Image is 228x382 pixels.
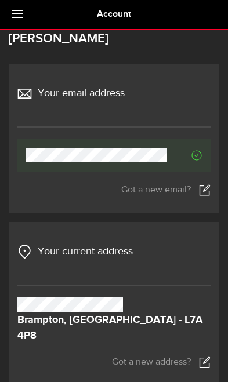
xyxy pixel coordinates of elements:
[17,184,211,196] a: Got a new email?
[38,244,133,260] span: Your current address
[167,150,202,161] span: Verified
[112,356,211,368] a: Got a new address?
[17,86,125,122] h3: Your email address
[17,312,211,344] strong: Brampton, [GEOGRAPHIC_DATA] - L7A 4P8
[9,5,44,39] button: Open LiveChat chat widget
[97,9,131,20] span: Account
[9,32,219,59] h3: [PERSON_NAME]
